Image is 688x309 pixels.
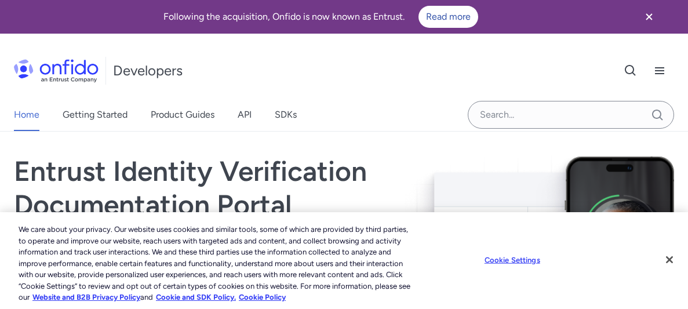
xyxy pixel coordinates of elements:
a: Getting Started [63,99,128,131]
a: Home [14,99,39,131]
a: API [238,99,252,131]
button: Open search button [616,56,645,85]
button: Close [657,247,682,272]
svg: Open navigation menu button [653,64,667,78]
h1: Developers [113,61,183,80]
a: Cookie Policy [239,293,286,301]
svg: Open search button [624,64,638,78]
input: Onfido search input field [468,101,674,129]
a: Cookie and SDK Policy. [156,293,236,301]
img: Onfido Logo [14,59,99,82]
a: SDKs [275,99,297,131]
div: Following the acquisition, Onfido is now known as Entrust. [14,6,628,28]
a: Product Guides [151,99,214,131]
a: Read more [418,6,478,28]
button: Close banner [628,2,671,31]
button: Open navigation menu button [645,56,674,85]
a: More information about our cookie policy., opens in a new tab [32,293,140,301]
div: We care about your privacy. Our website uses cookies and similar tools, some of which are provide... [19,224,413,303]
svg: Close banner [642,10,656,24]
button: Cookie Settings [476,248,548,271]
h1: Entrust Identity Verification Documentation Portal [14,155,476,221]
